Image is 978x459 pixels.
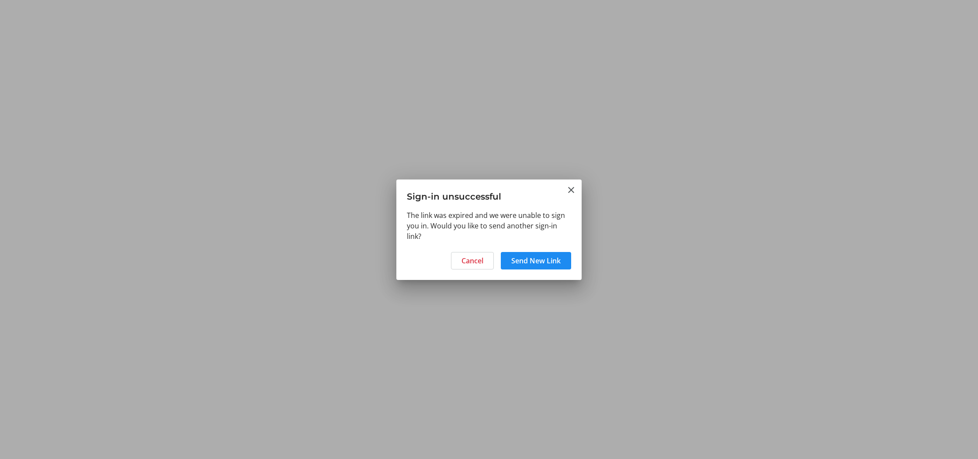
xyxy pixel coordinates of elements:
[501,252,571,269] button: Send New Link
[396,210,582,247] div: The link was expired and we were unable to sign you in. Would you like to send another sign-in link?
[396,179,582,210] h3: Sign-in unsuccessful
[511,255,561,266] span: Send New Link
[451,252,494,269] button: Cancel
[566,185,576,195] button: Close
[461,255,483,266] span: Cancel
